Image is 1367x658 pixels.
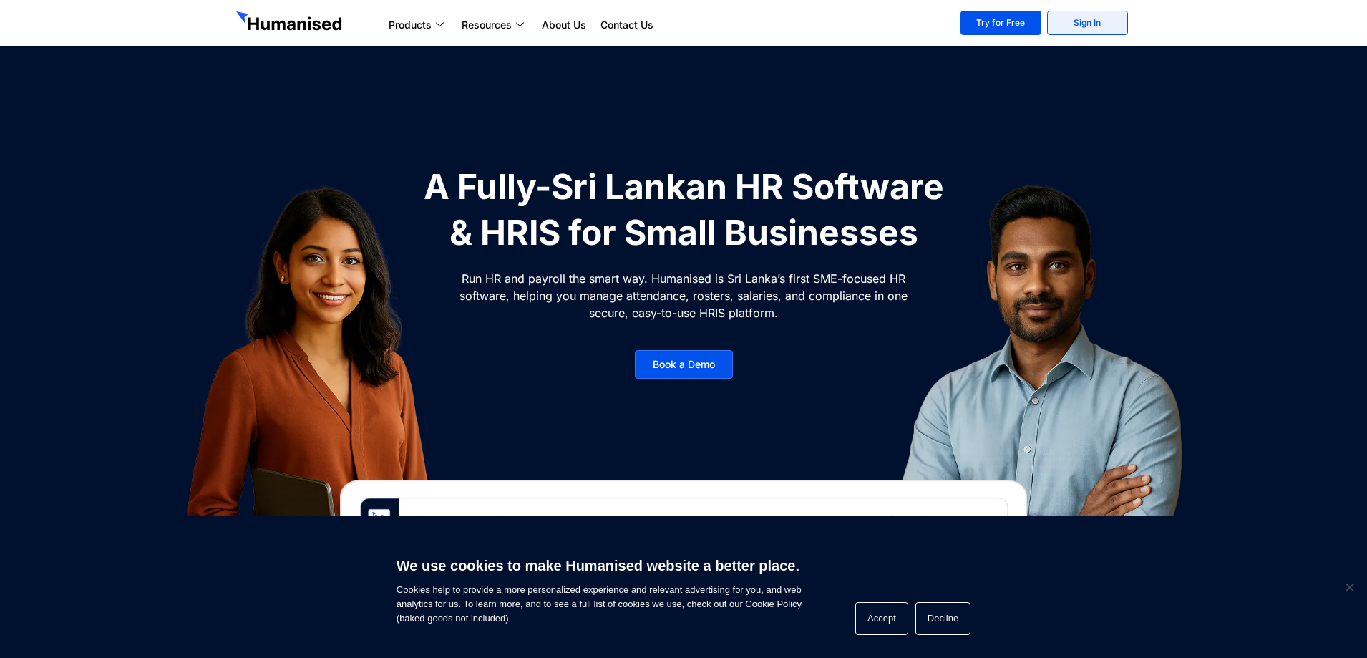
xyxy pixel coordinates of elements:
[397,556,802,576] h6: We use cookies to make Humanised website a better place.
[535,16,593,34] a: About Us
[381,16,454,34] a: Products
[415,164,952,256] h1: A Fully-Sri Lankan HR Software & HRIS for Small Businesses
[593,16,661,34] a: Contact Us
[915,602,970,635] button: Decline
[653,359,715,369] span: Book a Demo
[1342,580,1356,594] span: Decline
[397,548,802,626] span: Cookies help to provide a more personalized experience and relevant advertising for you, and web ...
[635,350,733,379] a: Book a Demo
[1047,11,1128,35] a: Sign In
[960,11,1041,35] a: Try for Free
[236,11,345,34] img: GetHumanised Logo
[454,16,535,34] a: Resources
[855,602,908,635] button: Accept
[458,270,909,321] p: Run HR and payroll the smart way. Humanised is Sri Lanka’s first SME-focused HR software, helping...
